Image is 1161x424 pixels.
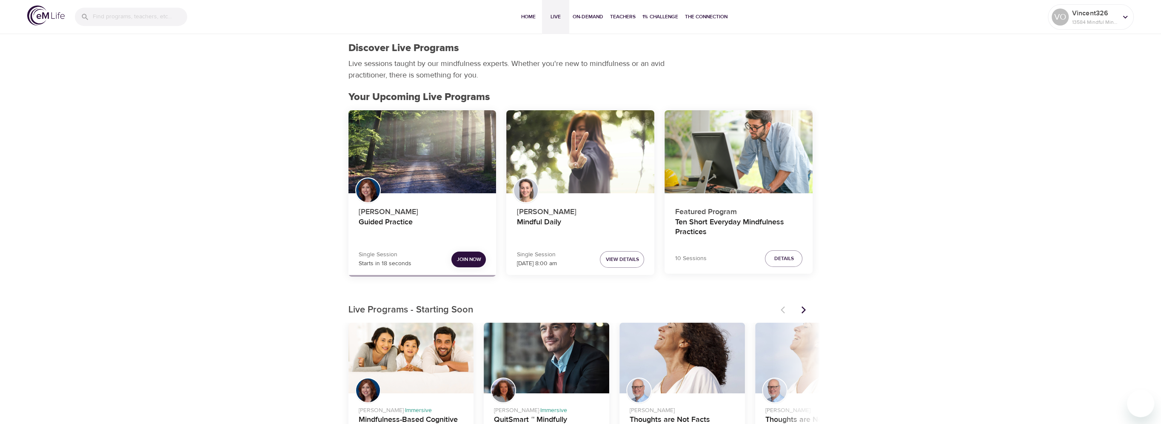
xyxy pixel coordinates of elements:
[1052,9,1069,26] div: VO
[1072,8,1117,18] p: Vincent326
[359,259,411,268] p: Starts in 18 seconds
[545,12,566,21] span: Live
[600,251,644,268] button: View Details
[456,255,481,264] span: Join Now
[506,110,654,194] button: Mindful Daily
[516,203,644,218] p: [PERSON_NAME]
[610,12,636,21] span: Teachers
[516,218,644,238] h4: Mindful Daily
[642,12,678,21] span: 1% Challenge
[685,12,727,21] span: The Connection
[451,252,486,267] button: Join Now
[794,301,813,319] button: Next items
[675,203,802,218] p: Featured Program
[484,323,609,393] button: QuitSmart ™ Mindfully
[774,254,793,263] span: Details
[348,42,459,54] h1: Discover Live Programs
[516,259,556,268] p: [DATE] 8:00 am
[765,403,870,415] p: [PERSON_NAME]
[675,254,706,263] p: 10 Sessions
[518,12,539,21] span: Home
[348,91,813,103] h2: Your Upcoming Live Programs
[348,110,496,194] button: Guided Practice
[630,403,735,415] p: [PERSON_NAME]
[765,250,802,267] button: Details
[675,218,802,238] h4: Ten Short Everyday Mindfulness Practices
[359,218,486,238] h4: Guided Practice
[1127,390,1154,417] iframe: Button to launch messaging window
[755,323,881,393] button: Thoughts are Not Facts
[359,403,464,415] p: [PERSON_NAME] ·
[516,250,556,259] p: Single Session
[93,8,187,26] input: Find programs, teachers, etc...
[540,407,567,414] span: Immersive
[27,6,65,26] img: logo
[405,407,432,414] span: Immersive
[1072,18,1117,26] p: 13584 Mindful Minutes
[494,403,599,415] p: [PERSON_NAME] ·
[348,303,776,317] p: Live Programs - Starting Soon
[359,203,486,218] p: [PERSON_NAME]
[348,58,668,81] p: Live sessions taught by our mindfulness experts. Whether you're new to mindfulness or an avid pra...
[619,323,745,393] button: Thoughts are Not Facts
[665,110,813,194] button: Ten Short Everyday Mindfulness Practices
[359,250,411,259] p: Single Session
[605,255,639,264] span: View Details
[573,12,603,21] span: On-Demand
[348,323,474,393] button: Mindfulness-Based Cognitive Training (MBCT)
